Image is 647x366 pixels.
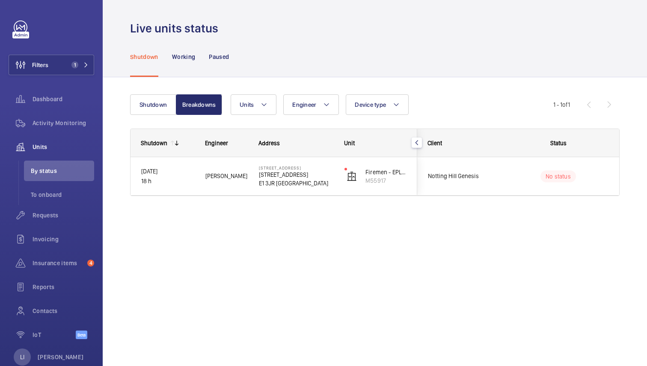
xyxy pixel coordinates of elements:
span: Notting Hill Genesis [428,171,494,181]
h1: Live units status [130,20,223,36]
span: Engineer [292,101,316,108]
span: 1 [71,61,78,68]
span: Units [33,143,94,151]
p: M55917 [365,176,407,185]
button: Shutdown [130,94,176,115]
span: To onboard [31,190,94,199]
span: IoT [33,331,76,339]
span: Status [550,140,567,146]
button: Filters1 [9,55,94,75]
p: No status [546,172,571,181]
p: [DATE] [141,167,194,176]
span: 1 - 1 1 [553,102,570,108]
span: By status [31,167,94,175]
p: Working [172,53,195,61]
div: Unit [344,140,407,146]
button: Breakdowns [176,94,222,115]
button: Units [231,94,276,115]
button: Device type [346,94,409,115]
span: Insurance items [33,259,84,267]
p: Shutdown [130,53,158,61]
span: Activity Monitoring [33,119,94,127]
span: Beta [76,331,87,339]
span: 4 [87,260,94,266]
span: Contacts [33,307,94,315]
span: of [562,101,568,108]
span: Requests [33,211,94,220]
span: Client [427,140,442,146]
p: [STREET_ADDRESS] [259,165,333,170]
span: [PERSON_NAME] [205,171,248,181]
span: Device type [355,101,386,108]
span: Engineer [205,140,228,146]
span: Invoicing [33,235,94,243]
p: Firemen - EPL Passenger Lift [365,168,407,176]
span: Filters [32,61,48,69]
p: [STREET_ADDRESS] [259,170,333,179]
p: E1 3JR [GEOGRAPHIC_DATA] [259,179,333,187]
span: Dashboard [33,95,94,103]
button: Engineer [283,94,339,115]
p: LI [20,353,24,361]
img: elevator.svg [347,171,357,182]
span: Units [240,101,254,108]
p: 18 h [141,176,194,186]
span: Address [258,140,280,146]
span: Reports [33,283,94,291]
p: [PERSON_NAME] [38,353,84,361]
p: Paused [209,53,229,61]
div: Shutdown [141,140,167,146]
